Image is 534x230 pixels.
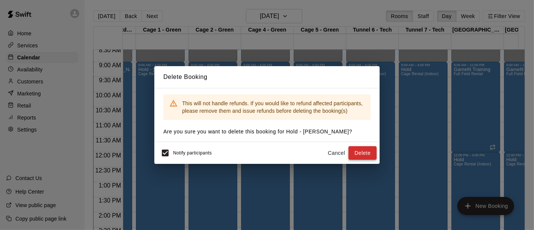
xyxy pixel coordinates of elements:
h2: Delete Booking [154,66,380,88]
p: Are you sure you want to delete this booking for Hold - [PERSON_NAME] ? [163,128,371,136]
span: Notify participants [173,150,212,156]
div: This will not handle refunds. If you would like to refund affected participants, please remove th... [182,97,365,118]
button: Cancel [324,146,348,160]
button: Delete [348,146,377,160]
